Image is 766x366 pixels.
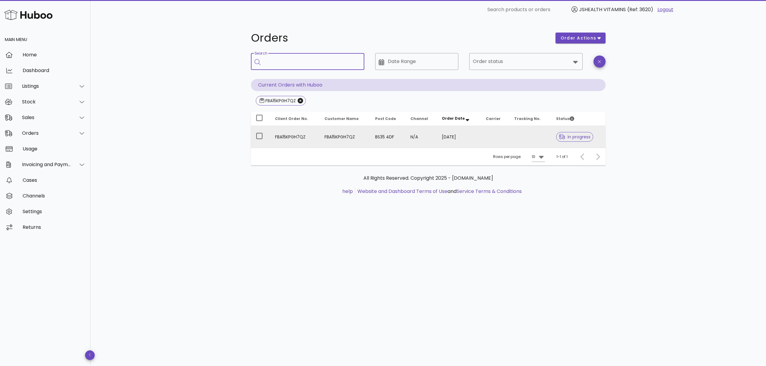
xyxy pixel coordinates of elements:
div: Orders [22,130,71,136]
th: Status [551,112,606,126]
th: Channel [406,112,437,126]
a: Service Terms & Conditions [457,188,522,195]
div: Dashboard [23,68,86,73]
div: Rows per page: [493,148,545,166]
span: in progress [559,135,591,139]
th: Tracking No. [509,112,551,126]
th: Post Code [370,112,406,126]
p: Current Orders with Huboo [251,79,606,91]
div: FBA15KPGH7QZ [264,98,296,104]
label: Search [255,51,267,56]
span: Client Order No. [275,116,308,121]
div: Channels [23,193,86,199]
th: Customer Name [320,112,370,126]
span: Order Date [442,116,465,121]
div: Home [23,52,86,58]
span: (Ref: 3620) [627,6,653,13]
img: Huboo Logo [4,8,52,21]
td: [DATE] [437,126,481,148]
p: All Rights Reserved. Copyright 2025 - [DOMAIN_NAME] [256,175,601,182]
li: and [355,188,522,195]
div: Usage [23,146,86,152]
div: Returns [23,224,86,230]
a: Logout [657,6,673,13]
span: JSHEALTH VITAMINS [579,6,626,13]
div: 10 [532,154,535,159]
div: 10Rows per page: [532,152,545,162]
th: Order Date: Sorted descending. Activate to remove sorting. [437,112,481,126]
td: FBA15KPGH7QZ [270,126,320,148]
span: Carrier [486,116,501,121]
span: Channel [410,116,428,121]
a: help [342,188,353,195]
span: Tracking No. [514,116,541,121]
a: Website and Dashboard Terms of Use [357,188,448,195]
div: 1-1 of 1 [556,154,568,159]
div: Invoicing and Payments [22,162,71,167]
span: Status [556,116,574,121]
span: Customer Name [324,116,359,121]
span: order actions [560,35,597,41]
th: Carrier [481,112,509,126]
div: Stock [22,99,71,105]
div: Settings [23,209,86,214]
div: Sales [22,115,71,120]
button: Close [298,98,303,103]
td: N/A [406,126,437,148]
div: Order status [469,53,583,70]
td: BS35 4DF [370,126,406,148]
div: Listings [22,83,71,89]
th: Client Order No. [270,112,320,126]
button: order actions [556,33,606,43]
td: FBA15KPGH7QZ [320,126,370,148]
div: Cases [23,177,86,183]
h1: Orders [251,33,548,43]
span: Post Code [375,116,396,121]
